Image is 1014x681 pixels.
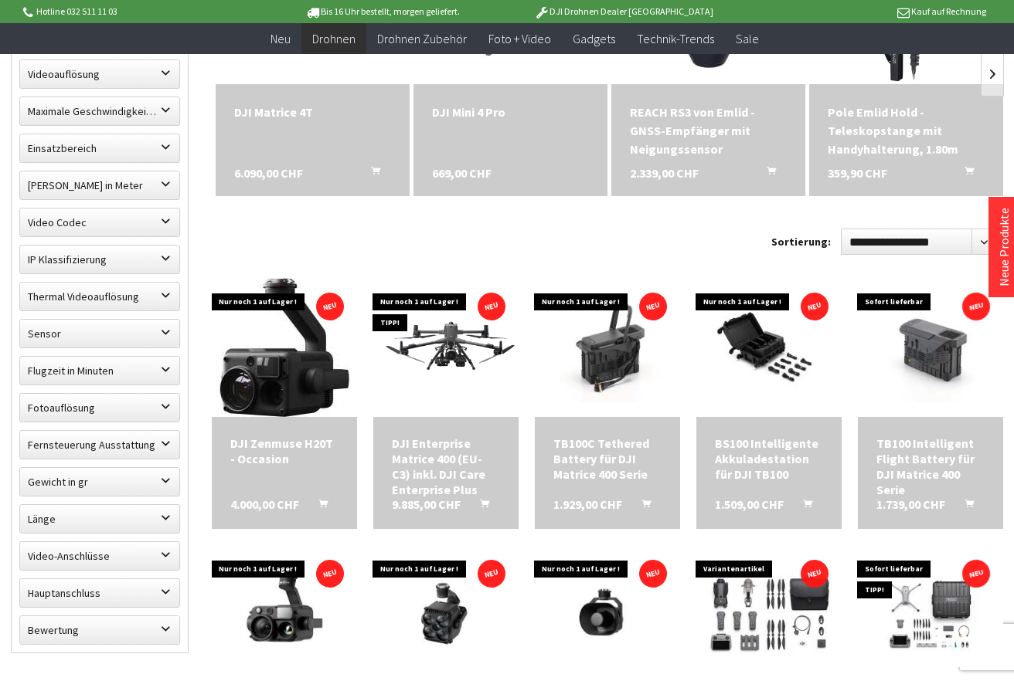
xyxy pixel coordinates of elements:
[20,97,179,125] label: Maximale Geschwindigkeit in km/h
[271,31,291,46] span: Neu
[562,23,626,55] a: Gadgets
[696,560,842,669] img: DJI Mavic 4 Pro
[20,134,179,162] label: Einsatzbereich
[20,208,179,236] label: Video Codec
[696,293,842,402] img: BS100 Intelligente Akkuladestation für DJI TB100
[392,496,461,512] span: 9.885,00 CHF
[553,435,662,482] a: TB100C Tethered Battery für DJI Matrice 400 Serie 1.929,00 CHF In den Warenkorb
[876,435,985,497] div: TB100 Intelligent Flight Battery für DJI Matrice 400 Serie
[20,468,179,496] label: Gewicht in gr
[478,23,562,55] a: Foto + Video
[234,103,391,121] div: DJI Matrice 4T
[461,496,498,517] button: In den Warenkorb
[215,278,354,417] img: DJI Zenmuse H20T - Occasion
[553,496,622,512] span: 1.929,00 CHF
[573,31,615,46] span: Gadgets
[373,307,519,388] img: DJI Enterprise Matrice 400 (EU-C3) inkl. DJI Care Enterprise Plus
[630,103,787,158] div: REACH RS3 von Emlid - GNSS-Empfänger mit Neigungssensor
[392,435,500,497] div: DJI Enterprise Matrice 400 (EU-C3) inkl. DJI Care Enterprise Plus
[725,23,770,55] a: Sale
[212,560,357,669] img: DJI Zenmuse H30T Multisensor-Kamera inkl. Transportkoffer für Matrice 300/350 RTK
[432,164,492,182] span: 669,00 CHF
[20,579,179,607] label: Hauptanschluss
[744,2,985,21] p: Kauf auf Rechnung
[535,560,680,669] img: DJI Zenmuse V1 – Drohnenlautsprecher für professionelle Einsätze
[20,357,179,385] label: Flugzeit in Minuten
[828,103,985,158] div: Pole Emlid Hold - Teleskopstange mit Handyhalterung, 1.80m
[503,2,744,21] p: DJI Drohnen Dealer [GEOGRAPHIC_DATA]
[20,394,179,422] label: Fotoauflösung
[626,23,725,55] a: Technik-Trends
[876,435,985,497] a: TB100 Intelligent Flight Battery für DJI Matrice 400 Serie 1.739,00 CHF In den Warenkorb
[771,229,831,254] label: Sortierung:
[20,616,179,644] label: Bewertung
[736,31,759,46] span: Sale
[230,435,339,466] a: DJI Zenmuse H20T - Occasion 4.000,00 CHF In den Warenkorb
[432,103,589,121] div: DJI Mini 4 Pro
[946,496,983,517] button: In den Warenkorb
[373,560,519,669] img: DJI Zenmuse S1 – Hochleistungs-Spotlight für Drohneneinsätze bei Nacht
[20,431,179,459] label: Fernsteuerung Ausstattung
[377,31,467,46] span: Drohnen Zubehör
[20,320,179,347] label: Sensor
[392,435,500,497] a: DJI Enterprise Matrice 400 (EU-C3) inkl. DJI Care Enterprise Plus 9.885,00 CHF In den Warenkorb
[301,23,366,55] a: Drohnen
[20,542,179,570] label: Video-Anschlüsse
[261,2,502,21] p: Bis 16 Uhr bestellt, morgen geliefert.
[630,103,787,158] a: REACH RS3 von Emlid - GNSS-Empfänger mit Neigungssensor 2.339,00 CHF In den Warenkorb
[488,31,551,46] span: Foto + Video
[828,164,887,182] span: 359,90 CHF
[996,208,1012,286] a: Neue Produkte
[20,171,179,199] label: Maximale Flughöhe in Meter
[630,164,699,182] span: 2.339,00 CHF
[946,164,983,184] button: In den Warenkorb
[230,435,339,466] div: DJI Zenmuse H20T - Occasion
[20,283,179,310] label: Thermal Videoauflösung
[876,496,945,512] span: 1.739,00 CHF
[715,496,784,512] span: 1.509,00 CHF
[366,23,478,55] a: Drohnen Zubehör
[828,103,985,158] a: Pole Emlid Hold - Teleskopstange mit Handyhalterung, 1.80m 359,90 CHF In den Warenkorb
[553,435,662,482] div: TB100C Tethered Battery für DJI Matrice 400 Serie
[623,496,660,517] button: In den Warenkorb
[312,31,356,46] span: Drohnen
[260,23,301,55] a: Neu
[230,496,299,512] span: 4.000,00 CHF
[300,496,337,517] button: In den Warenkorb
[715,435,823,482] div: BS100 Intelligente Akkuladestation für DJI TB100
[637,31,714,46] span: Technik-Trends
[535,293,680,402] img: TB100C Tethered Battery für DJI Matrice 400 Serie
[20,246,179,273] label: IP Klassifizierung
[20,60,179,88] label: Videoauflösung
[432,103,589,121] a: DJI Mini 4 Pro 669,00 CHF
[858,562,1003,666] img: DJI Matrice 4TD Standalone Set (inkl. 12 M DJI Care Enterprise Plus)
[748,164,785,184] button: In den Warenkorb
[20,505,179,533] label: Länge
[784,496,822,517] button: In den Warenkorb
[352,164,390,184] button: In den Warenkorb
[234,164,303,182] span: 6.090,00 CHF
[715,435,823,482] a: BS100 Intelligente Akkuladestation für DJI TB100 1.509,00 CHF In den Warenkorb
[20,2,261,21] p: Hotline 032 511 11 03
[858,293,1003,402] img: TB100 Intelligent Flight Battery für DJI Matrice 400 Serie
[234,103,391,121] a: DJI Matrice 4T 6.090,00 CHF In den Warenkorb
